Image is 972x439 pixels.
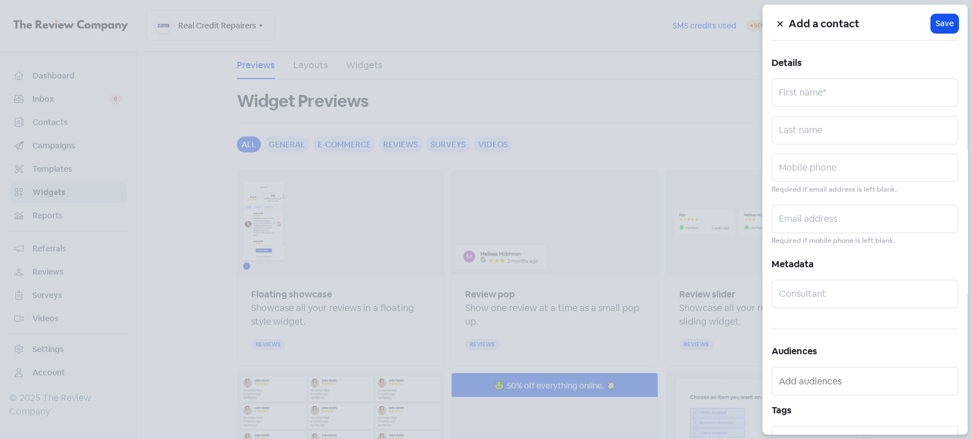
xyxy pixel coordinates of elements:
h5: Metadata [772,256,958,273]
input: Last name [772,116,958,144]
h5: Tags [772,402,958,419]
input: Mobile phone [772,154,958,182]
button: Save [931,14,958,33]
input: First name [772,78,958,107]
h5: Details [772,55,958,72]
input: Email address [772,205,958,233]
h5: Audiences [772,343,958,360]
small: Required if mobile phone is left blank. [772,235,895,246]
span: Save [936,18,954,30]
small: Required if email address is left blank. [772,184,897,195]
h5: Add a contact [789,15,931,32]
input: Consultant [772,280,958,308]
input: Add audiences [779,372,953,390]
